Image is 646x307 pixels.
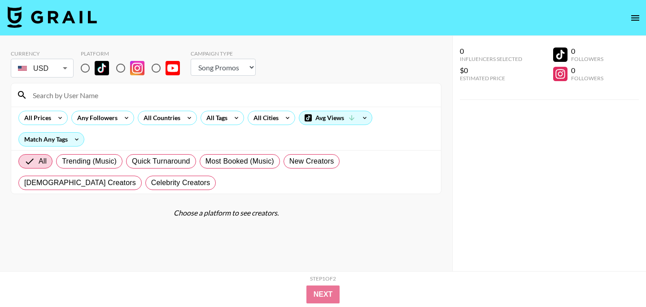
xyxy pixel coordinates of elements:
div: $0 [460,66,522,75]
div: Followers [571,56,603,62]
img: Instagram [130,61,144,75]
span: All [39,156,47,167]
div: Step 1 of 2 [310,275,336,282]
div: Any Followers [72,111,119,125]
button: open drawer [626,9,644,27]
div: 0 [571,66,603,75]
span: Quick Turnaround [132,156,190,167]
div: Campaign Type [191,50,256,57]
div: Match Any Tags [19,133,84,146]
span: Most Booked (Music) [205,156,274,167]
div: 0 [571,47,603,56]
div: Influencers Selected [460,56,522,62]
div: All Tags [201,111,229,125]
img: YouTube [166,61,180,75]
div: Currency [11,50,74,57]
div: All Countries [138,111,182,125]
div: Estimated Price [460,75,522,82]
span: Celebrity Creators [151,177,210,188]
div: 0 [460,47,522,56]
div: All Cities [248,111,280,125]
img: Grail Talent [7,6,97,28]
iframe: Drift Widget Chat Controller [601,262,635,296]
span: New Creators [289,156,334,167]
div: USD [13,61,72,76]
input: Search by User Name [27,88,436,102]
span: Trending (Music) [62,156,117,167]
img: TikTok [95,61,109,75]
div: Platform [81,50,187,57]
div: All Prices [19,111,53,125]
div: Avg Views [299,111,372,125]
div: Followers [571,75,603,82]
div: Choose a platform to see creators. [11,208,441,217]
button: Next [306,285,340,303]
span: [DEMOGRAPHIC_DATA] Creators [24,177,136,188]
